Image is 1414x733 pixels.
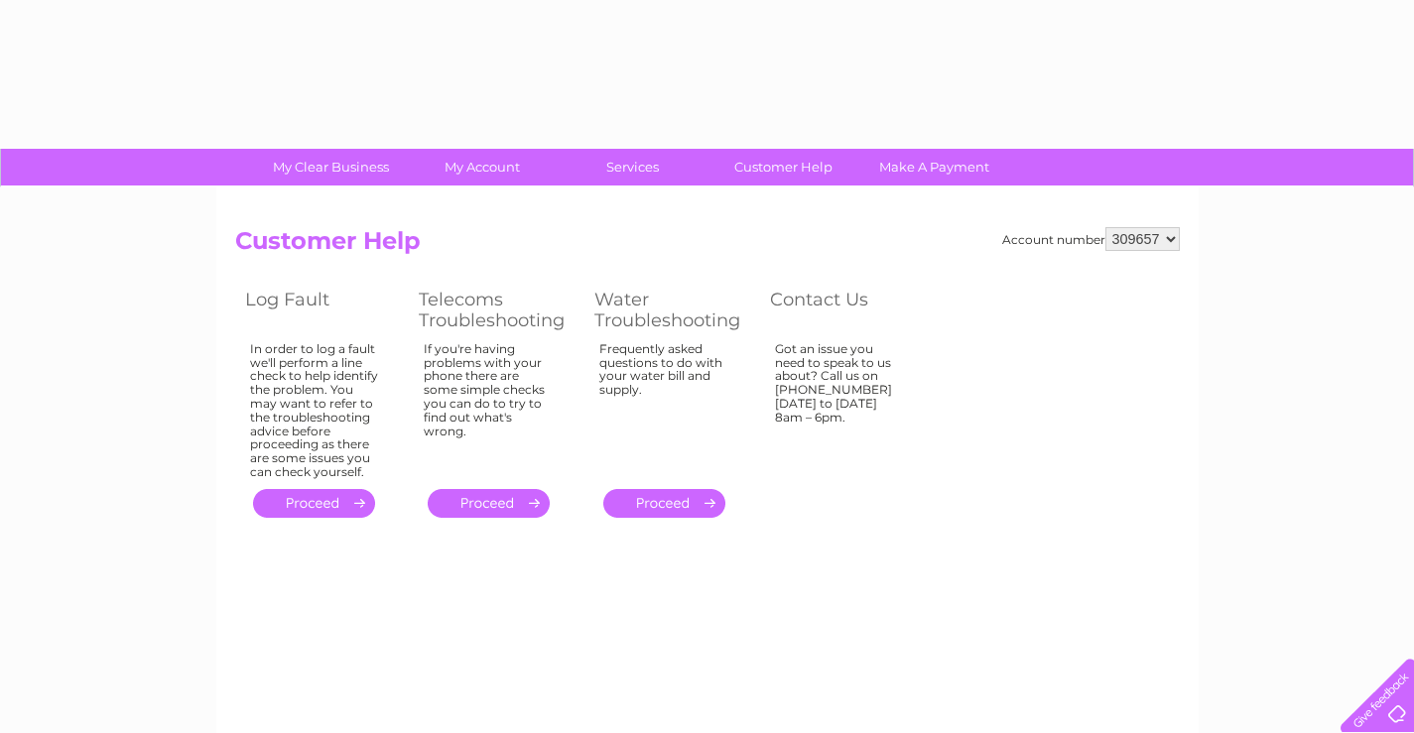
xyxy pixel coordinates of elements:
a: Services [551,149,714,185]
th: Telecoms Troubleshooting [409,284,584,336]
th: Water Troubleshooting [584,284,760,336]
div: Got an issue you need to speak to us about? Call us on [PHONE_NUMBER] [DATE] to [DATE] 8am – 6pm. [775,342,904,471]
a: My Clear Business [249,149,413,185]
a: . [603,489,725,518]
a: . [428,489,550,518]
th: Contact Us [760,284,934,336]
a: Customer Help [702,149,865,185]
a: . [253,489,375,518]
div: In order to log a fault we'll perform a line check to help identify the problem. You may want to ... [250,342,379,479]
div: If you're having problems with your phone there are some simple checks you can do to try to find ... [424,342,555,471]
div: Frequently asked questions to do with your water bill and supply. [599,342,730,471]
div: Account number [1002,227,1180,251]
h2: Customer Help [235,227,1180,265]
a: My Account [400,149,564,185]
a: Make A Payment [852,149,1016,185]
th: Log Fault [235,284,409,336]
